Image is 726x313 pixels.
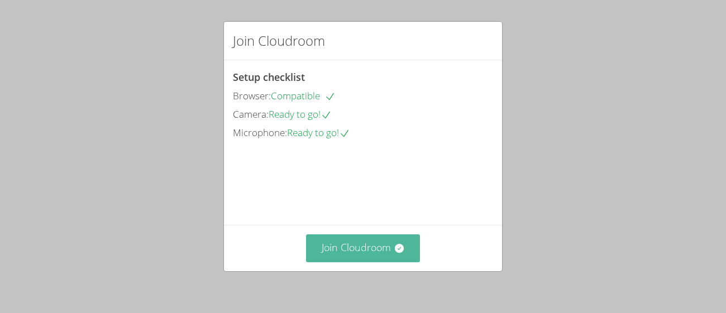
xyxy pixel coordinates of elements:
span: Setup checklist [233,70,305,84]
span: Camera: [233,108,269,121]
span: Compatible [271,89,336,102]
span: Ready to go! [287,126,350,139]
button: Join Cloudroom [306,234,421,262]
h2: Join Cloudroom [233,31,325,51]
span: Ready to go! [269,108,332,121]
span: Browser: [233,89,271,102]
span: Microphone: [233,126,287,139]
